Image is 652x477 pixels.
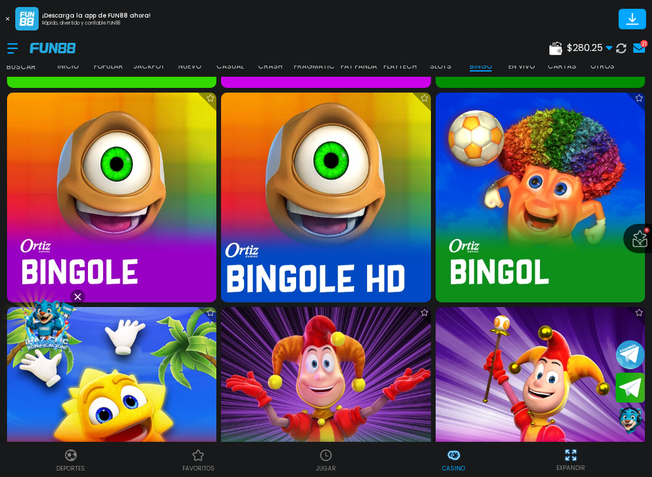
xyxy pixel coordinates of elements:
img: Bingol [436,93,645,302]
img: Bingole [210,83,441,313]
button: Join telegram channel [616,339,645,370]
p: JACKPOT [133,61,165,71]
p: POPULAR [94,61,123,71]
p: EXPANDIR [556,464,585,472]
p: Rápido, divertido y confiable FUN88 [42,20,151,27]
p: Buscar [6,62,36,72]
p: PRAGMATIC [294,61,335,71]
p: OTROS [590,61,614,71]
button: Contact customer service [616,406,645,436]
p: CRASH [258,61,283,71]
span: 8 [644,227,650,233]
p: ¡Descarga la app de FUN88 ahora! [42,11,151,20]
img: Image Link [15,292,79,356]
p: favoritos [182,464,215,473]
img: Company Logo [30,43,76,53]
img: hide [563,448,578,462]
p: PLAYTECH [383,61,417,71]
a: Casino FavoritosCasino Favoritosfavoritos [135,447,263,473]
p: SLOTS [430,61,451,71]
p: Deportes [56,464,85,473]
a: Casino JugarCasino JugarJUGAR [262,447,390,473]
p: FAT PANDA [341,61,377,71]
span: $ 280.25 [567,41,613,55]
a: DeportesDeportesDeportes [7,447,135,473]
p: CASUAL [216,61,244,71]
img: App Logo [15,7,39,30]
img: Casino Favoritos [191,448,205,462]
a: CasinoCasinoCasino [390,447,518,473]
p: CARTAS [548,61,576,71]
button: Join telegram [616,373,645,403]
img: Deportes [64,448,78,462]
img: Bingole [7,93,216,302]
p: Casino [442,464,465,473]
p: JUGAR [316,464,336,473]
p: EN VIVO [508,61,535,71]
p: INICIO [57,61,79,71]
div: 21 [640,40,648,47]
img: Casino Jugar [319,448,333,462]
p: NUEVO [178,61,201,71]
a: 21 [630,40,645,56]
p: BINGO [470,61,492,71]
